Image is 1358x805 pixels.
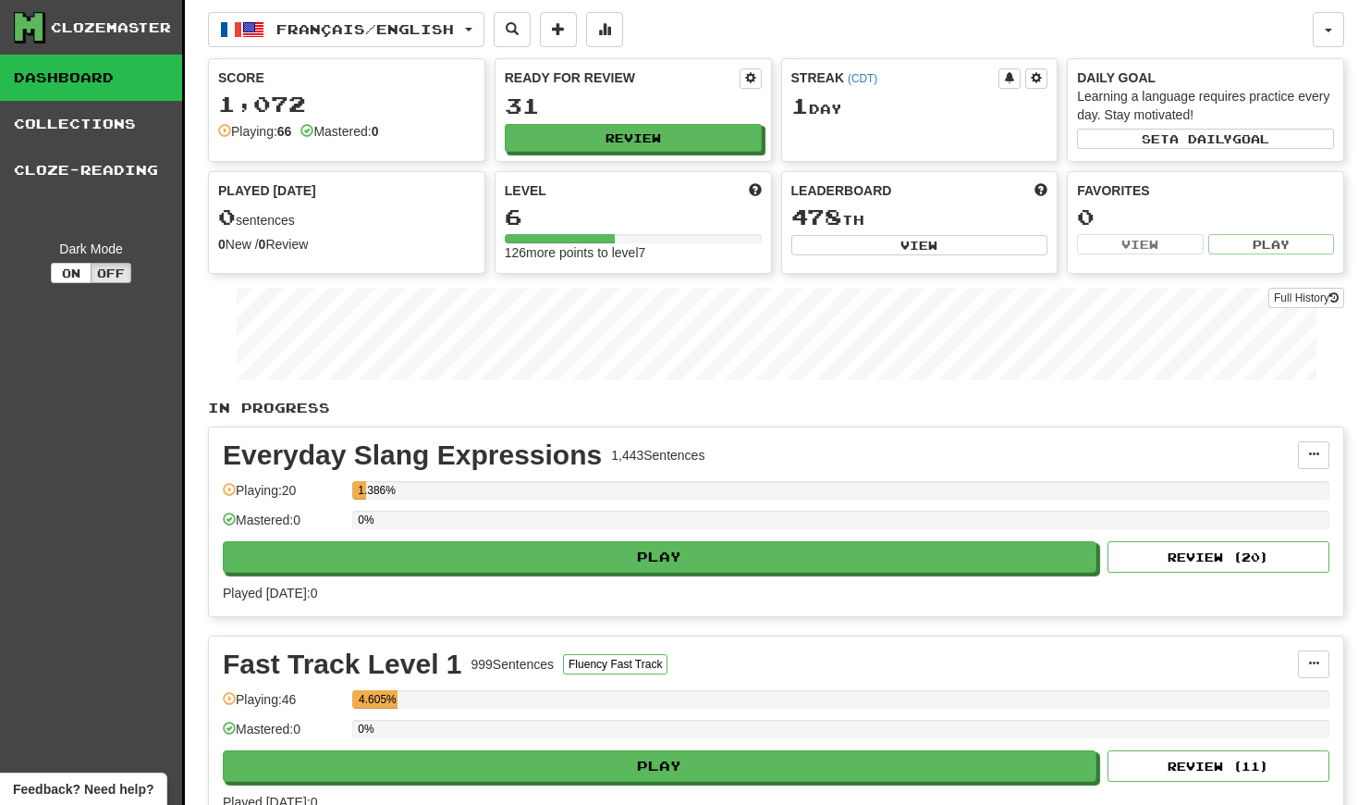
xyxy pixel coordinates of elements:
[218,93,475,116] div: 1,072
[223,750,1096,782] button: Play
[611,446,704,464] div: 1,443 Sentences
[218,204,236,229] span: 0
[208,12,484,47] button: Français/English
[218,181,316,200] span: Played [DATE]
[848,72,877,85] a: (CDT)
[223,690,343,721] div: Playing: 46
[13,780,153,799] span: Open feedback widget
[586,12,623,47] button: More stats
[1107,750,1329,782] button: Review (11)
[51,19,171,37] div: Clozemaster
[223,511,343,541] div: Mastered: 0
[1077,234,1203,254] button: View
[1268,288,1344,308] a: Full History
[791,94,1048,118] div: Day
[300,122,378,141] div: Mastered:
[277,124,292,139] strong: 66
[276,21,454,37] span: Français / English
[358,690,397,709] div: 4.605%
[218,122,291,141] div: Playing:
[223,541,1096,573] button: Play
[372,124,379,139] strong: 0
[749,181,762,200] span: Score more points to level up
[218,235,475,254] div: New / Review
[791,181,892,200] span: Leaderboard
[358,481,365,500] div: 1.386%
[223,586,317,601] span: Played [DATE]: 0
[223,481,343,512] div: Playing: 20
[505,124,762,152] button: Review
[1077,181,1334,200] div: Favorites
[223,720,343,750] div: Mastered: 0
[218,68,475,87] div: Score
[1034,181,1047,200] span: This week in points, UTC
[505,205,762,229] div: 6
[1077,129,1334,149] button: Seta dailygoal
[471,655,555,674] div: 999 Sentences
[505,94,762,118] div: 31
[1107,541,1329,573] button: Review (20)
[218,237,226,252] strong: 0
[1169,132,1232,145] span: a daily
[505,68,740,87] div: Ready for Review
[791,68,999,87] div: Streak
[51,263,92,283] button: On
[540,12,577,47] button: Add sentence to collection
[208,399,1344,417] p: In Progress
[223,441,602,469] div: Everyday Slang Expressions
[494,12,531,47] button: Search sentences
[218,205,475,229] div: sentences
[505,181,546,200] span: Level
[1208,234,1334,254] button: Play
[791,205,1048,229] div: th
[563,654,667,675] button: Fluency Fast Track
[791,204,842,229] span: 478
[1077,68,1334,87] div: Daily Goal
[14,240,168,258] div: Dark Mode
[505,243,762,262] div: 126 more points to level 7
[791,235,1048,255] button: View
[1077,87,1334,124] div: Learning a language requires practice every day. Stay motivated!
[1077,205,1334,229] div: 0
[791,93,809,118] span: 1
[91,263,131,283] button: Off
[223,650,462,678] div: Fast Track Level 1
[259,237,266,252] strong: 0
